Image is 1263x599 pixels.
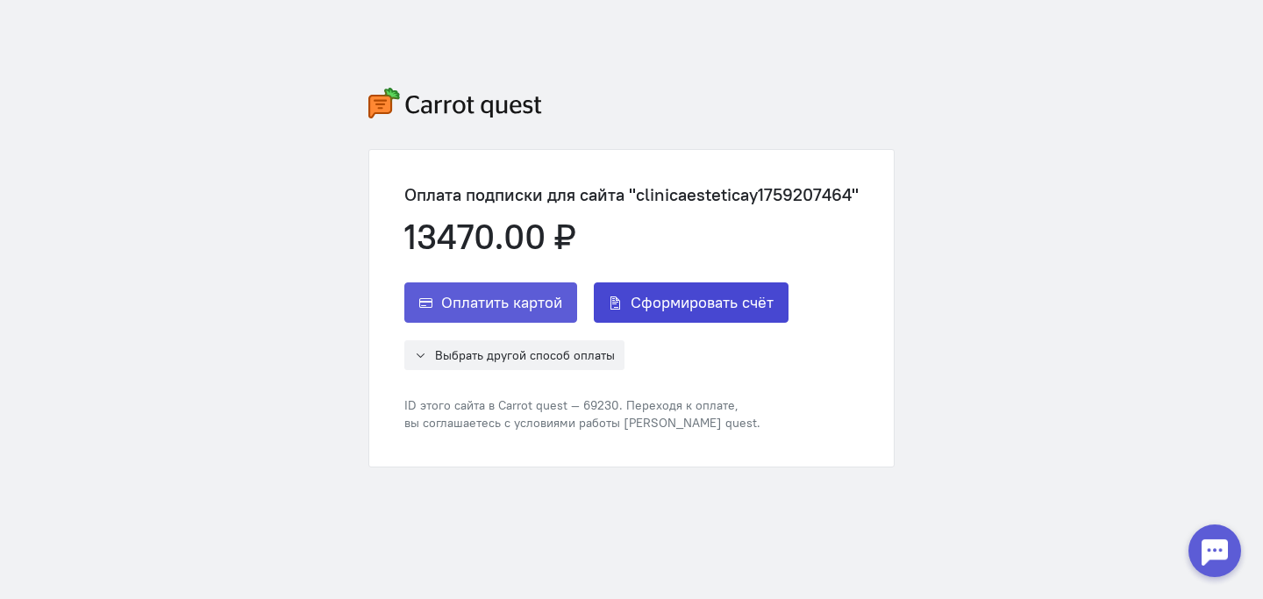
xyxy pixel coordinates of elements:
img: carrot-quest-logo.svg [368,88,542,118]
span: Сформировать счёт [631,292,774,313]
div: Оплата подписки для сайта "clinicaesteticay1759207464" [404,185,859,204]
div: ID этого сайта в Carrot quest — 69230. Переходя к оплате, вы соглашаетесь с условиями работы [PER... [404,396,859,431]
span: Выбрать другой способ оплаты [435,347,615,363]
button: Оплатить картой [404,282,577,323]
span: Оплатить картой [441,292,562,313]
button: Выбрать другой способ оплаты [404,340,624,370]
button: Сформировать счёт [594,282,788,323]
div: 13470.00 ₽ [404,217,859,256]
